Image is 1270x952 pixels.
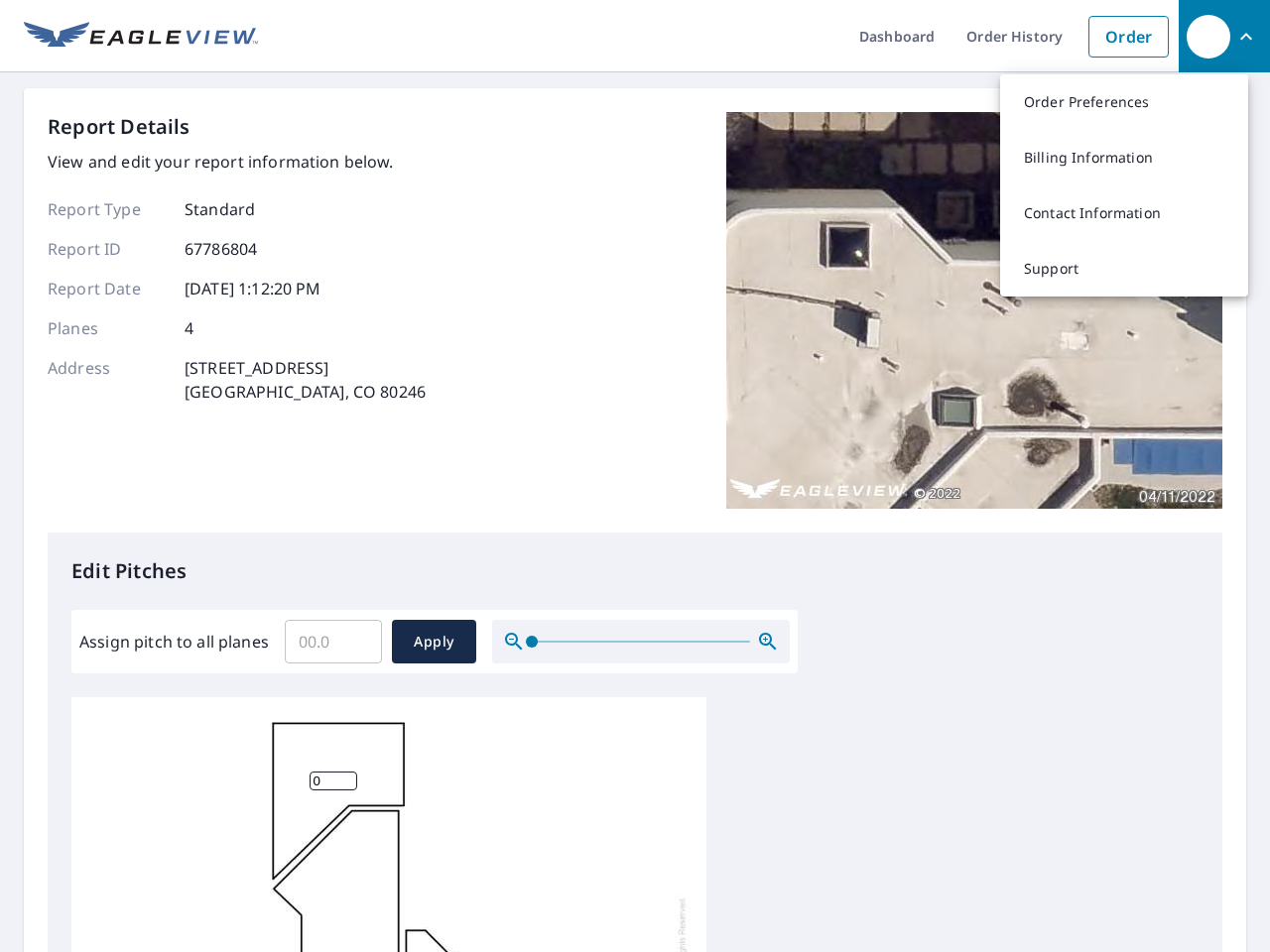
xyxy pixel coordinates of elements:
[1000,241,1248,297] a: Support
[1000,74,1248,130] a: Order Preferences
[71,556,1199,586] p: Edit Pitches
[185,197,255,221] p: Standard
[48,316,167,340] p: Planes
[48,112,190,142] p: Report Details
[392,620,476,663] button: Apply
[185,277,321,300] p: [DATE] 1:12:20 PM
[408,630,460,654] span: Apply
[726,112,1222,509] img: Top image
[1000,185,1248,241] a: Contact Information
[48,237,167,261] p: Report ID
[48,197,167,221] p: Report Type
[1088,16,1169,58] a: Order
[185,316,193,340] p: 4
[24,22,258,52] img: EV Logo
[48,356,167,404] p: Address
[185,356,426,404] p: [STREET_ADDRESS] [GEOGRAPHIC_DATA], CO 80246
[48,150,426,174] p: View and edit your report information below.
[48,277,167,300] p: Report Date
[185,237,257,261] p: 67786804
[285,614,382,669] input: 00.0
[79,630,269,654] label: Assign pitch to all planes
[1000,130,1248,185] a: Billing Information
